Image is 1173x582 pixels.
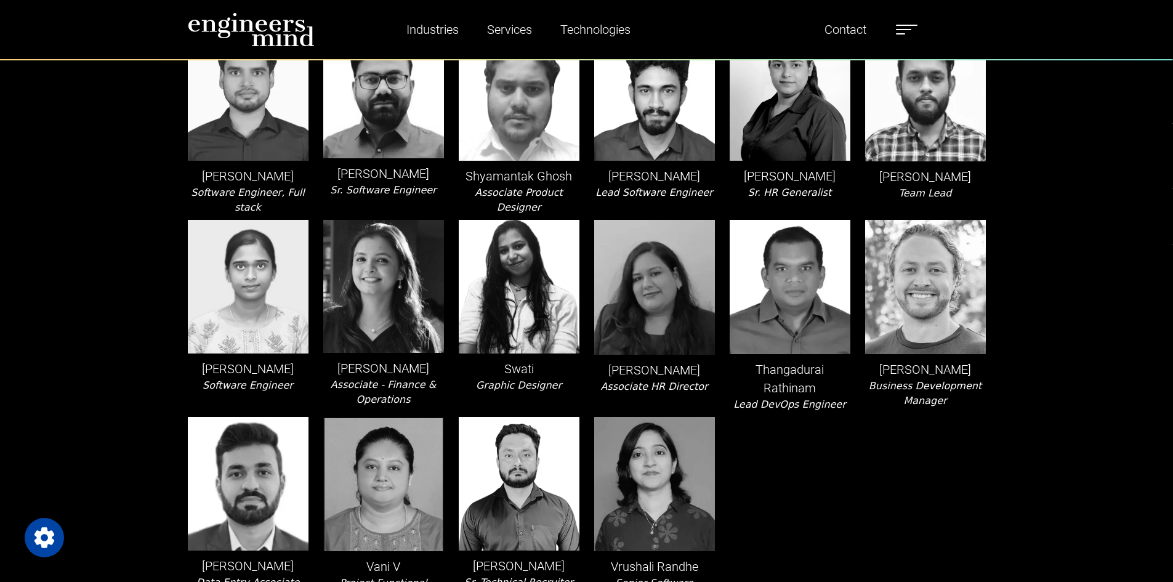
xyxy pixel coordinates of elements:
[459,167,579,185] p: Shyamantak Ghosh
[203,379,293,391] i: Software Engineer
[594,557,715,576] p: Vrushali Randhe
[188,417,308,551] img: leader-img
[459,557,579,575] p: [PERSON_NAME]
[188,27,308,161] img: leader-img
[323,220,444,353] img: leader-img
[594,361,715,379] p: [PERSON_NAME]
[188,167,308,185] p: [PERSON_NAME]
[594,27,715,161] img: leader-img
[899,187,952,199] i: Team Lead
[482,15,537,44] a: Services
[330,184,436,196] i: Sr. Software Engineer
[730,360,850,397] p: Thangadurai Rathinam
[730,220,850,354] img: leader-img
[600,381,707,392] i: Associate HR Director
[323,359,444,378] p: [PERSON_NAME]
[188,557,308,575] p: [PERSON_NAME]
[595,187,712,198] i: Lead Software Engineer
[820,15,871,44] a: Contact
[476,379,562,391] i: Graphic Designer
[748,187,832,198] i: Sr. HR Generalist
[865,168,986,186] p: [PERSON_NAME]
[865,360,986,379] p: [PERSON_NAME]
[323,417,444,552] img: leader-img
[865,27,986,161] img: leader-img
[459,27,579,161] img: leader-img
[555,15,635,44] a: Technologies
[594,220,715,355] img: leader-img
[459,417,579,551] img: leader-img
[323,164,444,183] p: [PERSON_NAME]
[475,187,562,213] i: Associate Product Designer
[730,27,850,161] img: leader-img
[323,557,444,576] p: Vani V
[459,360,579,378] p: Swati
[188,12,315,47] img: logo
[191,187,304,213] i: Software Engineer, Full stack
[331,379,436,405] i: Associate - Finance & Operations
[188,360,308,378] p: [PERSON_NAME]
[323,27,444,158] img: leader-img
[459,220,579,354] img: leader-img
[730,167,850,185] p: [PERSON_NAME]
[594,417,715,551] img: leader-img
[733,398,846,410] i: Lead DevOps Engineer
[188,220,308,354] img: leader-img
[594,167,715,185] p: [PERSON_NAME]
[401,15,464,44] a: Industries
[869,380,982,406] i: Business Development Manager
[865,220,986,354] img: leader-img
